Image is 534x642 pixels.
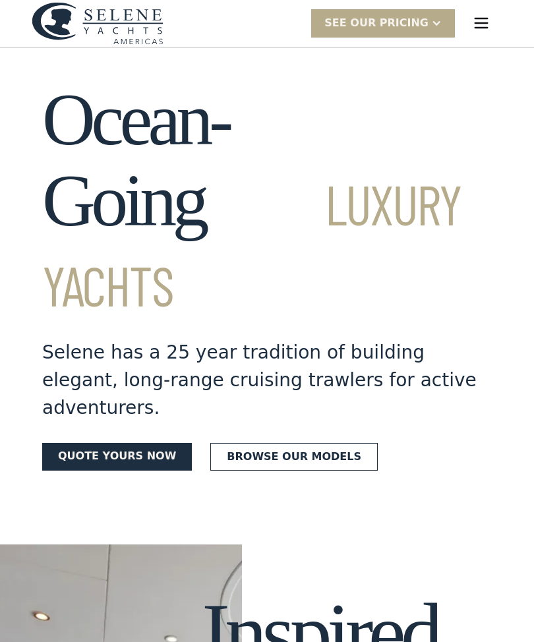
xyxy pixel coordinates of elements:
a: Browse our models [210,443,378,471]
div: SEE Our Pricing [324,15,429,31]
a: Quote yours now [42,443,192,471]
span: Luxury Yachts [42,170,461,318]
div: menu [460,2,502,44]
h1: Ocean-Going [42,79,492,323]
img: logo [32,2,163,45]
div: Selene has a 25 year tradition of building elegant, long-range cruising trawlers for active adven... [42,339,492,422]
a: home [32,2,163,45]
div: SEE Our Pricing [311,9,455,38]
